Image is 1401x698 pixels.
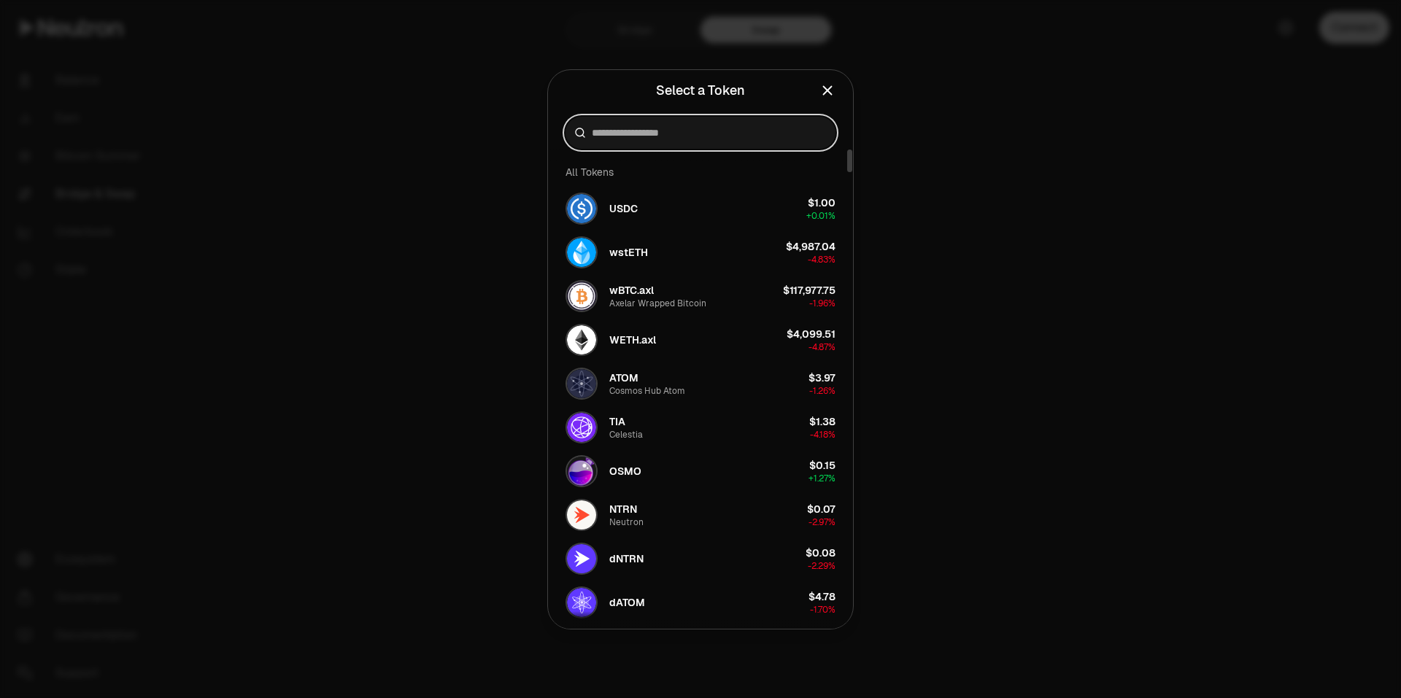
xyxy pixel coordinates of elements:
span: -1.70% [810,604,835,616]
div: All Tokens [557,158,844,187]
button: wstETH LogowstETH$4,987.04-4.83% [557,230,844,274]
span: wstETH [609,245,648,260]
span: NTRN [609,502,637,516]
img: wBTC.axl Logo [567,282,596,311]
img: wstETH Logo [567,238,596,267]
span: WETH.axl [609,333,656,347]
button: dNTRN LogodNTRN$0.08-2.29% [557,537,844,581]
button: Close [819,80,835,101]
div: Neutron [609,516,644,528]
button: OSMO LogoOSMO$0.15+1.27% [557,449,844,493]
span: + 1.27% [808,473,835,484]
div: $3.97 [808,371,835,385]
img: dATOM Logo [567,588,596,617]
span: OSMO [609,464,641,478]
span: -4.87% [808,341,835,353]
button: USDC LogoUSDC$1.00+0.01% [557,187,844,230]
button: TIA LogoTIACelestia$1.38-4.18% [557,406,844,449]
span: -2.97% [808,516,835,528]
img: TIA Logo [567,413,596,442]
div: Select a Token [656,80,745,101]
span: + 0.01% [806,210,835,222]
img: ATOM Logo [567,369,596,398]
div: $4.78 [808,589,835,604]
span: -1.26% [809,385,835,397]
div: $1.00 [808,195,835,210]
span: -4.83% [808,254,835,265]
span: dNTRN [609,551,644,566]
div: $1.38 [809,414,835,429]
img: USDC Logo [567,194,596,223]
span: -2.29% [808,560,835,572]
div: $0.07 [807,502,835,516]
button: wBTC.axl LogowBTC.axlAxelar Wrapped Bitcoin$117,977.75-1.96% [557,274,844,318]
span: dATOM [609,595,645,610]
img: OSMO Logo [567,457,596,486]
span: USDC [609,201,638,216]
div: $0.15 [809,458,835,473]
div: Axelar Wrapped Bitcoin [609,298,706,309]
div: $4,099.51 [787,327,835,341]
div: Cosmos Hub Atom [609,385,685,397]
span: wBTC.axl [609,283,654,298]
span: TIA [609,414,625,429]
div: $0.08 [806,546,835,560]
div: Celestia [609,429,643,441]
span: ATOM [609,371,638,385]
span: -4.18% [810,429,835,441]
span: -1.96% [809,298,835,309]
div: $4,987.04 [786,239,835,254]
button: ATOM LogoATOMCosmos Hub Atom$3.97-1.26% [557,362,844,406]
img: dNTRN Logo [567,544,596,573]
button: dATOM LogodATOM$4.78-1.70% [557,581,844,624]
img: NTRN Logo [567,500,596,530]
button: NTRN LogoNTRNNeutron$0.07-2.97% [557,493,844,537]
img: WETH.axl Logo [567,325,596,354]
div: $117,977.75 [783,283,835,298]
button: WETH.axl LogoWETH.axl$4,099.51-4.87% [557,318,844,362]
